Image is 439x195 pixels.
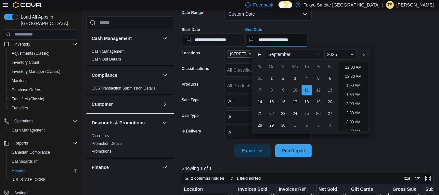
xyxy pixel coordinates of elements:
button: Transfers [6,104,80,113]
a: Cash Out Details [92,57,121,62]
h3: Finance [92,164,109,171]
span: Discounts [92,133,109,138]
span: OCS Transaction Submission Details [92,86,156,91]
span: Purchase Orders [9,86,77,94]
a: Cash Management [92,49,124,54]
div: Tyson Stansford [386,1,394,9]
span: Promotion Details [92,141,123,146]
span: Purchase Orders [12,87,41,92]
span: Reports [9,167,77,174]
span: Adjustments (Classic) [9,49,77,57]
button: Canadian Compliance [6,148,80,157]
a: Promotions [92,149,111,154]
div: day-2 [278,73,289,84]
a: Inventory Manager (Classic) [9,68,63,76]
div: Gift Cards [351,187,377,193]
span: TS [387,1,392,9]
div: Mo [266,62,277,72]
button: Export [234,144,271,157]
button: Cash Management [6,126,80,135]
button: Operations [12,117,36,125]
div: Discounts & Promotions [86,132,174,158]
span: Inventory Count [12,60,39,65]
a: Canadian Compliance [9,148,53,156]
button: Reports [1,139,80,148]
span: Transfers (Classic) [12,96,44,102]
div: day-20 [325,97,335,107]
div: day-12 [313,85,324,95]
span: [US_STATE] CCRS [12,177,45,182]
div: day-25 [302,108,312,119]
p: Showing 1 of 1 [182,165,436,172]
div: day-18 [302,97,312,107]
button: Reports [6,166,80,175]
button: Inventory Count [6,58,80,67]
a: OCS Transaction Submission Details [92,86,156,91]
div: day-19 [313,97,324,107]
span: Canadian Compliance [12,150,50,155]
button: Compliance [161,71,169,79]
a: Cash Management [9,126,47,134]
button: Display options [414,174,421,182]
button: Transfers (Classic) [6,94,80,104]
span: Reports [12,168,25,173]
button: Purchase Orders [6,85,80,94]
button: Enter fullscreen [424,174,432,182]
div: September, 2025 [254,73,336,131]
a: Adjustments (Classic) [9,49,52,57]
button: [US_STATE] CCRS [6,175,80,184]
span: Adjustments (Classic) [12,51,49,56]
div: day-8 [266,85,277,95]
button: Keyboard shortcuts [403,174,411,182]
span: Manifests [12,78,28,83]
span: 11795 Bramalea Rd [227,50,277,58]
span: Export [238,144,267,157]
div: day-2 [302,120,312,131]
div: day-6 [325,73,335,84]
button: Customer [92,101,160,107]
li: 1:30 AM [343,91,363,99]
span: 2025 [327,52,337,57]
span: Run Report [282,147,305,154]
div: day-3 [313,120,324,131]
span: Operations [14,118,33,124]
span: Inventory Count [9,59,77,66]
div: Th [302,62,312,72]
img: Cova [13,2,42,8]
label: Use Type [182,113,199,118]
button: Reports [12,139,31,147]
div: Tu [278,62,289,72]
span: Promotions [92,149,111,154]
button: Customer [161,100,169,108]
span: Inventory [14,42,30,47]
div: day-10 [290,85,300,95]
button: Cash Management [92,35,160,42]
button: Custom Date [225,7,312,21]
div: day-7 [255,85,265,95]
div: Button. Open the month selector. September is currently selected. [266,49,323,60]
a: Manifests [9,77,31,85]
span: Cash Management [9,126,77,134]
span: Operations [12,117,77,125]
button: Inventory [1,40,80,49]
li: 12:30 AM [342,73,364,80]
span: Washington CCRS [9,176,77,184]
span: September [268,52,291,57]
input: Press the down key to enter a popover containing a calendar. Press the escape key to close the po... [245,34,308,47]
span: Transfers [9,104,77,112]
div: Compliance [86,84,174,95]
label: End Date [245,27,262,32]
span: Transfers [12,105,28,111]
input: Press the down key to open a popover containing a calendar. [182,34,244,47]
span: 1 field sorted [237,176,261,181]
button: Discounts & Promotions [161,119,169,127]
div: day-21 [255,108,265,119]
button: Cash Management [161,35,169,42]
div: day-9 [278,85,289,95]
div: day-5 [313,73,324,84]
div: day-29 [266,120,277,131]
h3: Discounts & Promotions [92,119,145,126]
div: day-26 [313,108,324,119]
a: Dashboards [6,157,80,166]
